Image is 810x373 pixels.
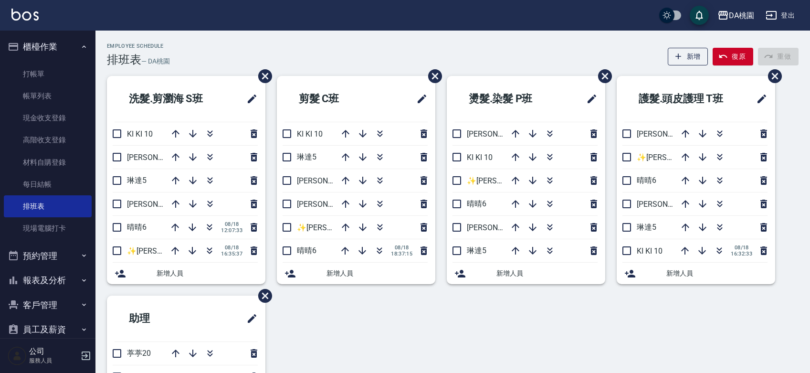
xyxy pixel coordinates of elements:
span: 08/18 [731,245,752,251]
h2: 剪髮 C班 [284,82,382,116]
span: 刪除班表 [251,62,274,90]
button: 報表及分析 [4,268,92,293]
button: 櫃檯作業 [4,34,92,59]
h5: 公司 [29,347,78,356]
p: 服務人員 [29,356,78,365]
span: 琳達5 [127,176,147,185]
span: [PERSON_NAME]8 [127,153,189,162]
span: 晴晴6 [637,176,656,185]
span: 修改班表的標題 [580,87,598,110]
span: [PERSON_NAME]8 [467,129,528,139]
span: 12:07:33 [221,227,242,234]
span: 晴晴6 [127,223,147,232]
a: 高階收支登錄 [4,129,92,151]
button: 預約管理 [4,244,92,268]
span: KI KI 10 [127,129,153,139]
span: 18:37:15 [391,251,412,257]
span: KI KI 10 [467,153,493,162]
a: 帳單列表 [4,85,92,107]
span: 修改班表的標題 [750,87,768,110]
h2: Employee Schedule [107,43,170,49]
div: DA桃園 [729,10,754,21]
span: ✨[PERSON_NAME][PERSON_NAME] ✨16 [297,223,441,232]
h6: — DA桃園 [141,56,170,66]
span: 刪除班表 [761,62,783,90]
span: 刪除班表 [251,282,274,310]
span: [PERSON_NAME]3 [467,223,528,232]
span: 修改班表的標題 [410,87,428,110]
span: 琳達5 [467,246,486,255]
span: KI KI 10 [297,129,323,139]
span: 刪除班表 [591,62,613,90]
button: DA桃園 [714,6,758,25]
h2: 洗髮.剪瀏海 S班 [115,82,229,116]
button: 員工及薪資 [4,317,92,342]
a: 排班表 [4,195,92,217]
a: 打帳單 [4,63,92,85]
span: [PERSON_NAME]3 [297,176,358,185]
span: 琳達5 [637,223,656,232]
span: [PERSON_NAME]3 [637,129,698,139]
span: ✨[PERSON_NAME][PERSON_NAME] ✨16 [467,176,611,185]
button: 復原 [713,48,753,65]
a: 現場電腦打卡 [4,217,92,239]
span: 新增人員 [666,268,768,278]
div: 新增人員 [447,263,605,284]
span: 修改班表的標題 [241,307,258,330]
span: [PERSON_NAME]8 [637,200,698,209]
span: [PERSON_NAME]3 [127,200,189,209]
div: 新增人員 [107,263,265,284]
div: 新增人員 [617,263,775,284]
span: 08/18 [221,221,242,227]
span: 08/18 [391,245,412,251]
span: 16:35:37 [221,251,242,257]
button: 新增 [668,48,708,65]
h2: 護髮.頭皮護理 T班 [624,82,744,116]
span: 晴晴6 [297,246,316,255]
img: Logo [11,9,39,21]
span: 新增人員 [326,268,428,278]
div: 新增人員 [277,263,435,284]
a: 每日結帳 [4,173,92,195]
span: 修改班表的標題 [241,87,258,110]
span: [PERSON_NAME]8 [297,200,358,209]
h2: 助理 [115,301,202,336]
a: 現金收支登錄 [4,107,92,129]
span: 新增人員 [496,268,598,278]
img: Person [8,346,27,365]
button: 客戶管理 [4,293,92,318]
span: KI KI 10 [637,246,663,256]
span: ✨[PERSON_NAME][PERSON_NAME] ✨16 [637,153,781,162]
span: 16:32:33 [731,251,752,257]
span: 08/18 [221,245,242,251]
h2: 燙髮.染髮 P班 [454,82,564,116]
span: 新增人員 [157,268,258,278]
span: 晴晴6 [467,199,486,208]
button: 登出 [762,7,799,24]
span: ✨[PERSON_NAME][PERSON_NAME] ✨16 [127,246,271,256]
span: 刪除班表 [421,62,443,90]
button: save [690,6,709,25]
span: 葶葶20 [127,349,151,358]
h3: 排班表 [107,53,141,66]
a: 材料自購登錄 [4,151,92,173]
span: 琳達5 [297,152,316,161]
